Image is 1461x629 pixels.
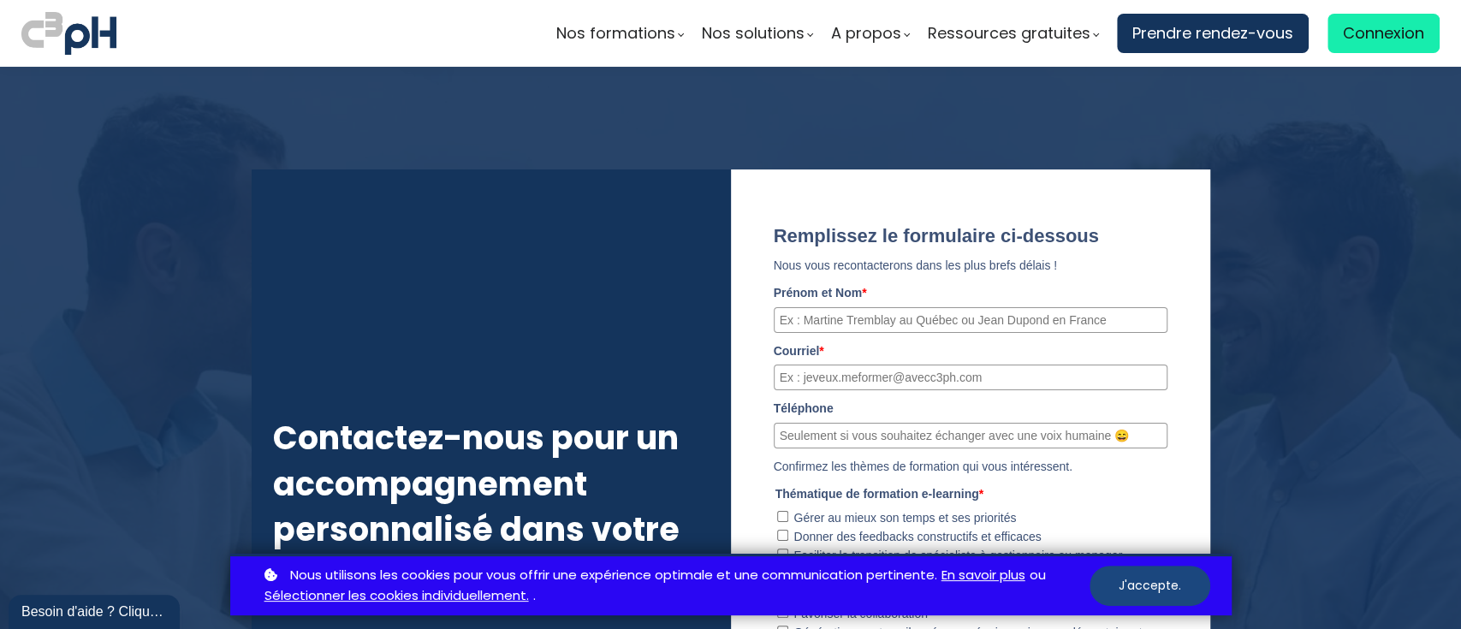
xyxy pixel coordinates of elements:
[21,9,116,58] img: logo C3PH
[774,256,1167,275] p: Nous vous recontacterons dans les plus brefs délais !
[774,283,1167,302] label: Prénom et Nom
[9,591,183,629] iframe: chat widget
[793,549,1122,562] label: Faciliter la transition de spécialiste à gestionnaire ou manager
[1132,21,1293,46] span: Prendre rendez-vous
[1327,14,1440,53] a: Connexion
[273,415,710,597] h3: Contactez-nous pour un accompagnement personnalisé dans votre projet de formation
[290,565,937,586] span: Nous utilisons les cookies pour vous offrir une expérience optimale et une communication pertinente.
[556,21,675,46] span: Nos formations
[774,341,1167,360] label: Courriel
[702,21,805,46] span: Nos solutions
[774,399,1167,418] label: Téléphone
[774,365,1167,390] input: Ex : jeveux.meformer@avecc3ph.com
[260,565,1090,608] p: ou .
[774,484,1167,503] legend: Thématique de formation e-learning
[831,21,901,46] span: A propos
[793,511,1016,525] label: Gérer au mieux son temps et ses priorités
[774,225,1167,247] title: Remplissez le formulaire ci-dessous
[1343,21,1424,46] span: Connexion
[774,423,1167,448] input: Seulement si vous souhaitez échanger avec une voix humaine 😄
[793,607,927,620] label: Favoriser la collaboration
[264,585,529,607] a: Sélectionner les cookies individuellement.
[928,21,1090,46] span: Ressources gratuites
[941,565,1025,586] a: En savoir plus
[1117,14,1309,53] a: Prendre rendez-vous
[1090,566,1210,606] button: J'accepte.
[774,457,1167,476] p: Confirmez les thèmes de formation qui vous intéressent.
[774,307,1167,333] input: Ex : Martine Tremblay au Québec ou Jean Dupond en France
[793,530,1041,543] label: Donner des feedbacks constructifs et efficaces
